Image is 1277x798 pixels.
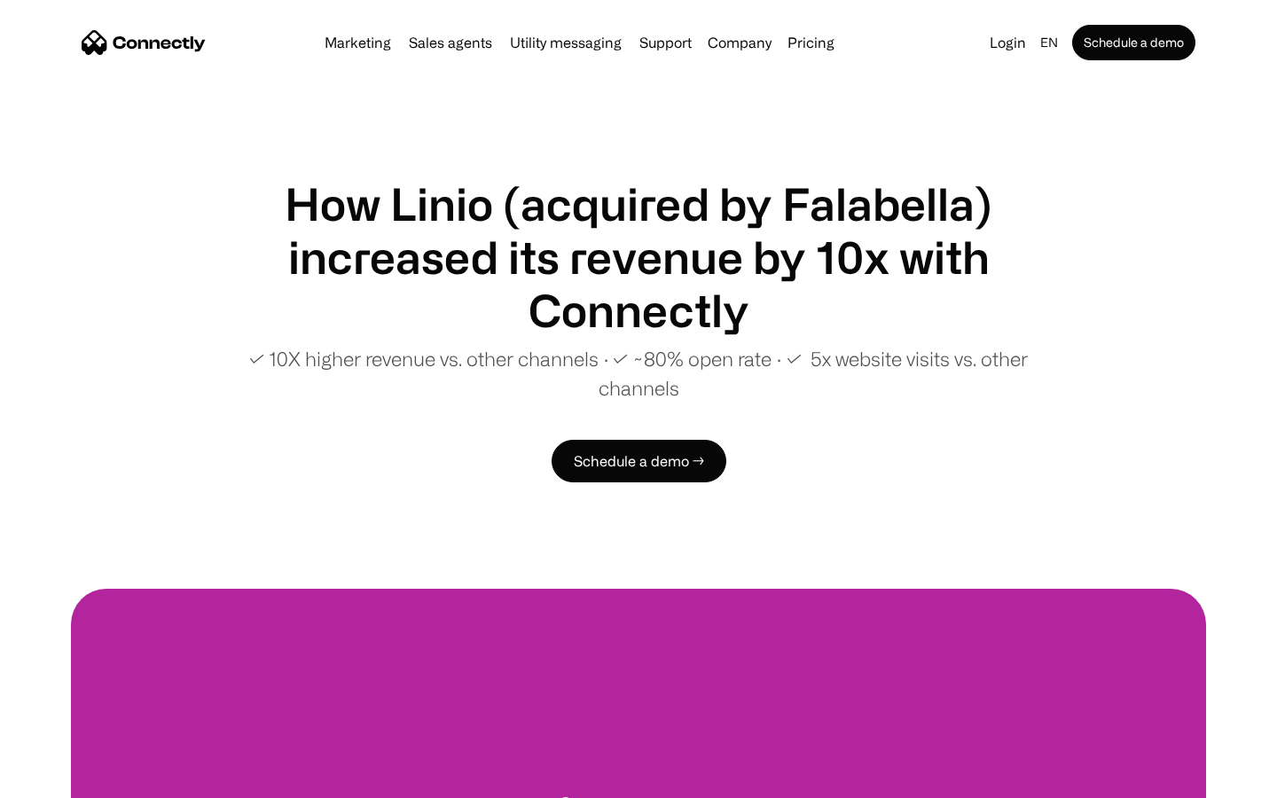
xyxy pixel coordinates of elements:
[1033,30,1069,55] div: en
[1040,30,1058,55] div: en
[82,29,206,56] a: home
[503,35,629,50] a: Utility messaging
[35,767,106,792] ul: Language list
[213,344,1064,403] p: ✓ 10X higher revenue vs. other channels ∙ ✓ ~80% open rate ∙ ✓ 5x website visits vs. other channels
[708,30,772,55] div: Company
[213,177,1064,337] h1: How Linio (acquired by Falabella) increased its revenue by 10x with Connectly
[402,35,499,50] a: Sales agents
[552,440,726,482] a: Schedule a demo →
[18,765,106,792] aside: Language selected: English
[632,35,699,50] a: Support
[983,30,1033,55] a: Login
[1072,25,1195,60] a: Schedule a demo
[702,30,777,55] div: Company
[780,35,842,50] a: Pricing
[317,35,398,50] a: Marketing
